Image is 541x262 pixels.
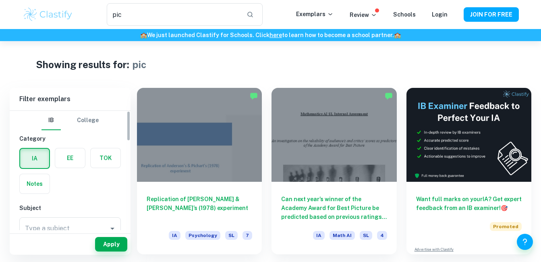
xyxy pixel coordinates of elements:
[36,57,129,72] h1: Showing results for:
[272,88,396,254] a: Can next year’s winner of the Academy Award for Best Picture be predicted based on previous ratin...
[296,10,334,19] p: Exemplars
[415,247,454,252] a: Advertise with Clastify
[77,111,99,130] button: College
[55,148,85,168] button: EE
[313,231,325,240] span: IA
[406,88,531,182] img: Thumbnail
[41,111,61,130] button: IB
[360,231,372,240] span: SL
[394,32,401,38] span: 🏫
[385,92,393,100] img: Marked
[464,7,519,22] button: JOIN FOR FREE
[250,92,258,100] img: Marked
[137,88,262,254] a: Replication of [PERSON_NAME] & [PERSON_NAME]’s (1978) experimentIAPsychologySL7
[107,3,240,26] input: Search for any exemplars...
[41,111,99,130] div: Filter type choice
[377,231,387,240] span: 4
[23,6,74,23] img: Clastify logo
[501,205,508,211] span: 🎯
[350,10,377,19] p: Review
[10,88,131,110] h6: Filter exemplars
[2,31,539,40] h6: We just launched Clastify for Schools. Click to learn how to become a school partner.
[432,11,448,18] a: Login
[169,231,180,240] span: IA
[107,223,118,234] button: Open
[20,149,49,168] button: IA
[225,231,238,240] span: SL
[517,234,533,250] button: Help and Feedback
[416,195,522,212] h6: Want full marks on your IA ? Get expert feedback from an IB examiner!
[406,88,531,254] a: Want full marks on yourIA? Get expert feedback from an IB examiner!PromotedAdvertise with Clastify
[147,195,252,221] h6: Replication of [PERSON_NAME] & [PERSON_NAME]’s (1978) experiment
[330,231,355,240] span: Math AI
[281,195,387,221] h6: Can next year’s winner of the Academy Award for Best Picture be predicted based on previous ratin...
[269,32,282,38] a: here
[393,11,416,18] a: Schools
[19,134,121,143] h6: Category
[185,231,220,240] span: Psychology
[140,32,147,38] span: 🏫
[243,231,252,240] span: 7
[95,237,127,252] button: Apply
[20,174,50,193] button: Notes
[19,204,121,212] h6: Subject
[91,148,120,168] button: TOK
[133,57,146,72] h1: pic
[490,222,522,231] span: Promoted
